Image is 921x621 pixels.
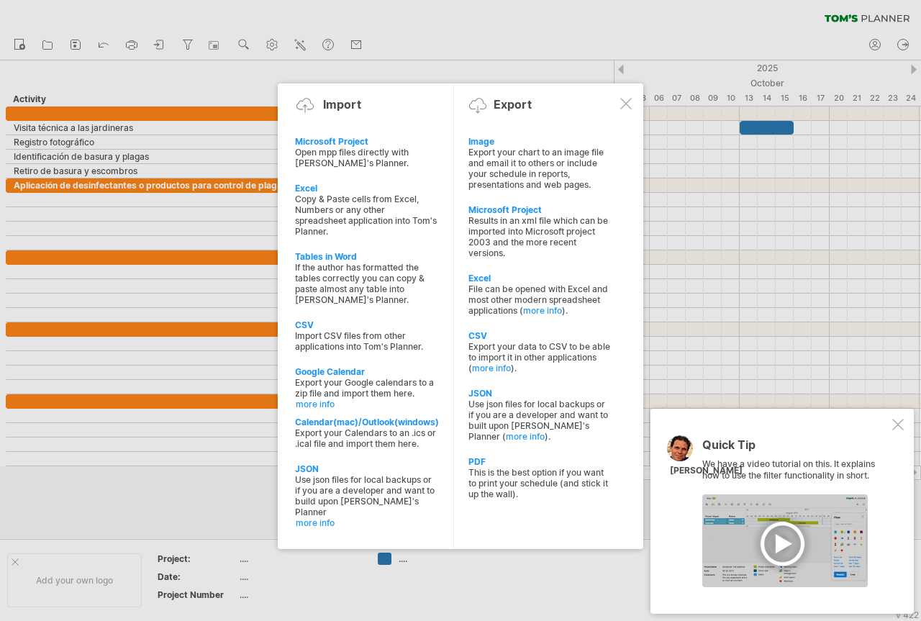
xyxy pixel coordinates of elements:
div: Excel [295,183,437,194]
div: Copy & Paste cells from Excel, Numbers or any other spreadsheet application into Tom's Planner. [295,194,437,237]
div: CSV [468,330,611,341]
div: Export your chart to an image file and email it to others or include your schedule in reports, pr... [468,147,611,190]
div: PDF [468,456,611,467]
div: We have a video tutorial on this. It explains how to use the filter functionality in short. [702,439,889,587]
div: Excel [468,273,611,284]
div: This is the best option if you want to print your schedule (and stick it up the wall). [468,467,611,499]
div: File can be opened with Excel and most other modern spreadsheet applications ( ). [468,284,611,316]
div: Quick Tip [702,439,889,458]
div: Export your data to CSV to be able to import it in other applications ( ). [468,341,611,373]
div: Image [468,136,611,147]
a: more info [296,517,438,528]
a: more info [506,431,545,442]
div: Import [323,97,361,112]
div: Microsoft Project [468,204,611,215]
div: If the author has formatted the tables correctly you can copy & paste almost any table into [PERS... [295,262,437,305]
div: Results in an xml file which can be imported into Microsoft project 2003 and the more recent vers... [468,215,611,258]
div: Use json files for local backups or if you are a developer and want to built upon [PERSON_NAME]'s... [468,399,611,442]
a: more info [472,363,511,373]
div: [PERSON_NAME] [670,465,743,477]
a: more info [523,305,562,316]
div: Export [494,97,532,112]
div: Tables in Word [295,251,437,262]
a: more info [296,399,438,409]
div: JSON [468,388,611,399]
